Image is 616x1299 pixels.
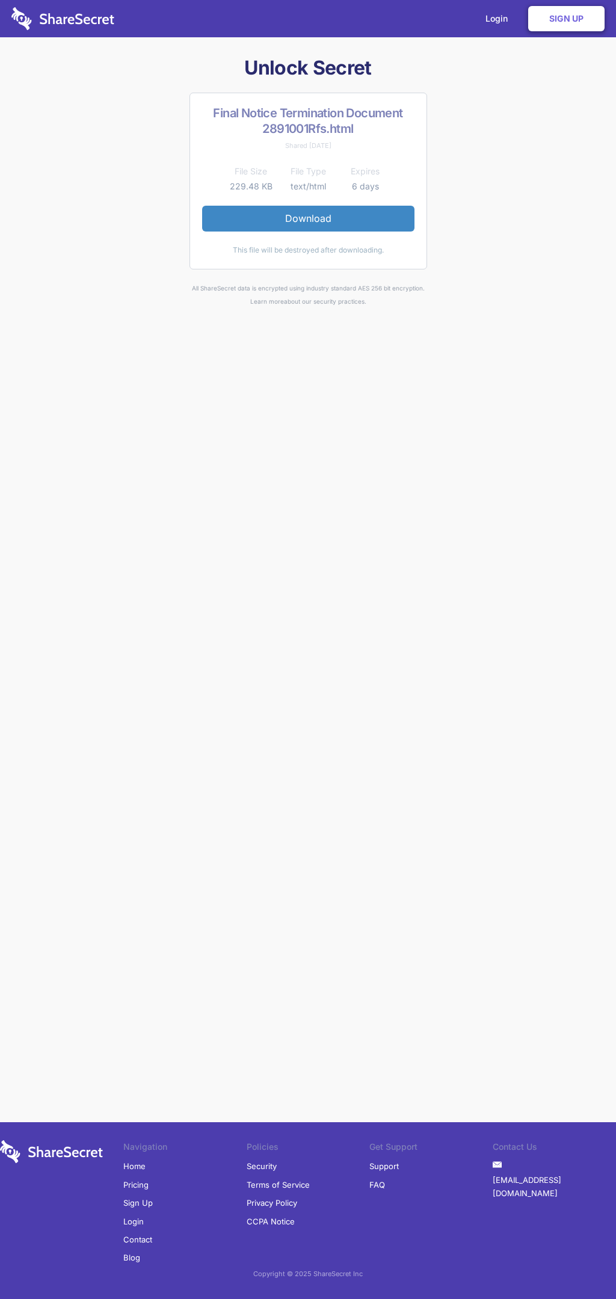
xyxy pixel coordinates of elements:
[250,298,284,305] a: Learn more
[337,179,394,194] td: 6 days
[369,1176,385,1194] a: FAQ
[123,1212,144,1230] a: Login
[493,1171,616,1203] a: [EMAIL_ADDRESS][DOMAIN_NAME]
[223,179,280,194] td: 229.48 KB
[123,1230,152,1248] a: Contact
[123,1248,140,1267] a: Blog
[247,1157,277,1175] a: Security
[369,1140,493,1157] li: Get Support
[493,1140,616,1157] li: Contact Us
[528,6,605,31] a: Sign Up
[247,1194,297,1212] a: Privacy Policy
[223,164,280,179] th: File Size
[280,179,337,194] td: text/html
[202,206,414,231] a: Download
[247,1176,310,1194] a: Terms of Service
[280,164,337,179] th: File Type
[202,105,414,137] h2: Final Notice Termination Document 2891001Rfs.html
[123,1176,149,1194] a: Pricing
[247,1212,295,1230] a: CCPA Notice
[11,7,114,30] img: logo-wordmark-white-trans-d4663122ce5f474addd5e946df7df03e33cb6a1c49d2221995e7729f52c070b2.svg
[123,1140,247,1157] li: Navigation
[202,244,414,257] div: This file will be destroyed after downloading.
[123,1194,153,1212] a: Sign Up
[369,1157,399,1175] a: Support
[202,139,414,152] div: Shared [DATE]
[247,1140,370,1157] li: Policies
[337,164,394,179] th: Expires
[123,1157,146,1175] a: Home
